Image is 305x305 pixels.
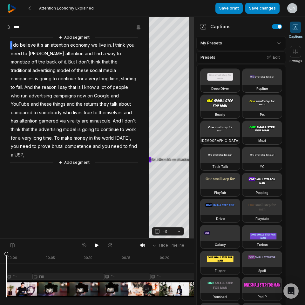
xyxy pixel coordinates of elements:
span: these [39,100,52,109]
span: think [115,41,126,50]
span: for [77,75,84,83]
span: need [10,50,23,58]
span: for [10,134,17,143]
span: companies [10,75,34,83]
span: and [66,100,75,109]
span: you [10,142,19,151]
span: to [116,50,122,58]
span: is [77,83,81,92]
span: don't [78,58,90,66]
span: time, [109,75,120,83]
span: very [21,134,32,143]
span: things [52,100,66,109]
span: and [92,142,101,151]
span: But [68,58,76,66]
span: prove [37,142,51,151]
span: going [81,125,95,134]
h3: Youshaei [213,294,227,299]
span: the [75,100,83,109]
span: of [106,83,112,92]
span: it's [37,41,44,50]
button: Add segment [57,159,91,166]
span: do [12,41,19,50]
h3: Tech Talk [212,164,228,169]
span: you [126,41,135,50]
span: And [112,117,122,125]
span: monetize [10,58,31,66]
span: economy [70,41,91,50]
span: world [101,134,114,143]
span: say [59,83,68,92]
span: USP, [14,151,25,159]
h3: YC [260,164,265,169]
span: are [81,117,89,125]
span: to [33,109,38,117]
span: need [111,142,123,151]
span: back [46,58,58,66]
h3: Spell [258,268,266,273]
span: campaigns [53,92,77,100]
h3: Popline [256,86,268,91]
span: competence [64,142,92,151]
span: that [68,83,77,92]
span: to [52,75,58,83]
span: advertising [38,125,63,134]
span: garnered [38,117,59,125]
span: Attention Economy Explained [39,6,94,11]
span: is [34,75,39,83]
span: lives [72,109,83,117]
span: Settings [289,59,302,63]
span: social [89,66,103,75]
span: live [98,41,107,50]
span: to [95,125,100,134]
h3: Playdate [255,216,269,221]
h3: Mozi [258,138,266,143]
span: that [21,125,30,134]
span: time. [43,134,53,143]
span: attention [50,41,70,50]
span: run [20,92,28,100]
span: find [93,50,103,58]
span: to [123,142,128,151]
span: [DATE], [114,134,132,143]
h3: Turban [257,242,268,247]
span: of [71,66,76,75]
span: believe [19,41,37,50]
span: via [59,117,66,125]
span: to [10,83,16,92]
span: media [103,66,117,75]
span: a [96,83,100,92]
button: Fit [152,227,184,235]
span: you [101,142,111,151]
span: themselves [98,109,123,117]
span: going [39,75,52,83]
span: the [93,134,101,143]
span: that [101,58,110,66]
h3: Pet [260,112,265,117]
button: Add segment [57,34,91,41]
span: is [77,125,81,134]
h3: Playfair [214,190,226,195]
span: who [10,92,20,100]
div: Open Intercom Messenger [283,283,299,299]
span: think [10,125,21,134]
span: continue [58,75,77,83]
span: To [53,134,60,143]
span: the [110,58,118,66]
button: Captions [289,22,302,39]
span: we [91,41,98,50]
span: these [76,66,89,75]
span: now [77,92,87,100]
img: reap [8,4,16,13]
span: I [10,41,12,50]
span: compared [10,109,33,117]
span: people [112,83,129,92]
span: YouTube [10,100,30,109]
span: returns [83,100,99,109]
button: Save changes [245,3,280,14]
span: has [10,117,19,125]
span: model [63,125,77,134]
div: Presets [196,51,286,63]
span: I [122,117,124,125]
h3: Drive [216,216,225,221]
